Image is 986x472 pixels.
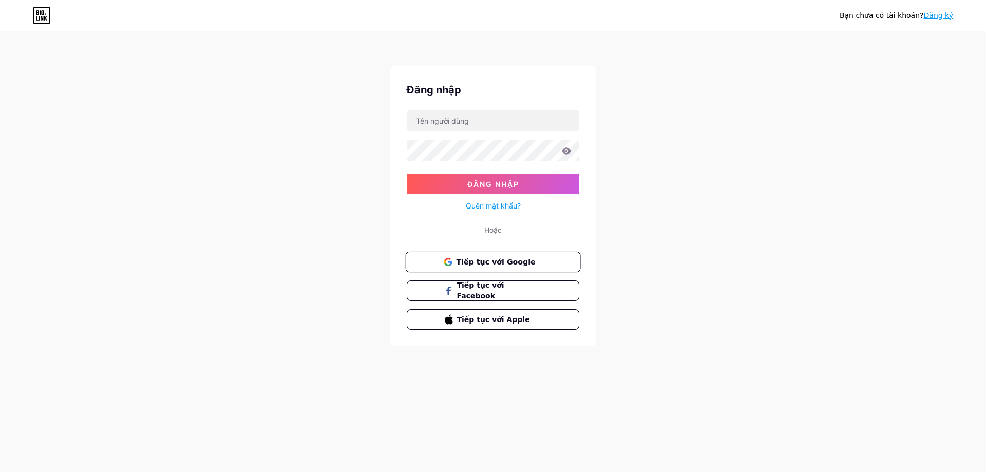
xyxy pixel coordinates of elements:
button: Tiếp tục với Apple [407,309,579,330]
font: Tiếp tục với Facebook [457,281,504,300]
a: Tiếp tục với Google [407,252,579,272]
font: Đăng nhập [467,180,519,188]
a: Đăng ký [923,11,953,20]
a: Quên mật khẩu? [466,200,521,211]
button: Đăng nhập [407,174,579,194]
font: Quên mật khẩu? [466,201,521,210]
font: Tiếp tục với Apple [457,315,530,324]
font: Hoặc [484,225,502,234]
input: Tên người dùng [407,110,579,131]
font: Bạn chưa có tài khoản? [840,11,924,20]
button: Tiếp tục với Facebook [407,280,579,301]
button: Tiếp tục với Google [405,252,580,273]
font: Đăng nhập [407,84,461,96]
font: Tiếp tục với Google [456,257,535,266]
